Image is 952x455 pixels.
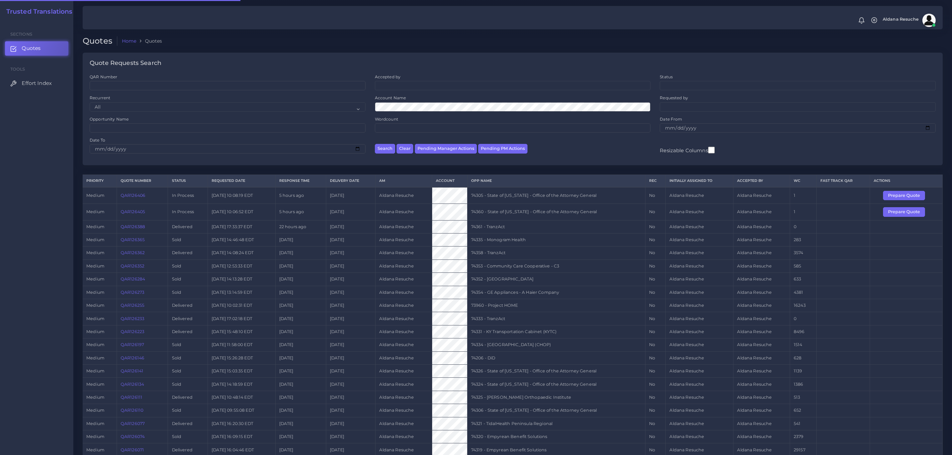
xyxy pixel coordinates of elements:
span: medium [86,276,104,281]
td: [DATE] 17:02:18 EDT [208,312,275,325]
h2: Trusted Translations [2,8,73,16]
span: medium [86,237,104,242]
td: No [645,246,666,259]
td: 652 [790,404,816,417]
td: Aldana Resuche [666,351,733,364]
td: Aldana Resuche [376,325,432,338]
span: medium [86,395,104,400]
td: No [645,404,666,417]
td: [DATE] [275,351,326,364]
span: medium [86,368,104,373]
a: QAR126110 [121,408,143,413]
td: Sold [168,286,208,299]
td: Aldana Resuche [666,325,733,338]
td: Aldana Resuche [666,404,733,417]
th: Response Time [275,175,326,187]
td: Aldana Resuche [733,378,790,391]
td: 74360 - State of [US_STATE] - Office of the Attorney General [467,204,645,220]
a: QAR126197 [121,342,144,347]
td: [DATE] [326,325,375,338]
td: Aldana Resuche [733,204,790,220]
span: medium [86,209,104,214]
td: 74334 - [GEOGRAPHIC_DATA] (CHOP) [467,338,645,351]
td: Sold [168,259,208,272]
label: Opportunity Name [90,116,129,122]
td: [DATE] [275,365,326,378]
td: [DATE] [326,430,375,443]
a: QAR126406 [121,193,145,198]
span: medium [86,447,104,452]
td: [DATE] 14:08:24 EDT [208,246,275,259]
td: Aldana Resuche [666,187,733,204]
td: [DATE] [275,312,326,325]
td: No [645,299,666,312]
span: medium [86,355,104,360]
td: Aldana Resuche [666,204,733,220]
td: No [645,378,666,391]
td: 74321 - TidalHealth Peninsula Regional [467,417,645,430]
td: Aldana Resuche [733,417,790,430]
span: medium [86,342,104,347]
a: QAR126223 [121,329,144,334]
td: [DATE] 15:03:35 EDT [208,365,275,378]
label: Date To [90,137,105,143]
span: medium [86,224,104,229]
td: Sold [168,365,208,378]
td: [DATE] 16:09:15 EDT [208,430,275,443]
span: medium [86,263,104,268]
td: [DATE] [326,273,375,286]
td: [DATE] [326,365,375,378]
a: QAR126074 [121,434,145,439]
td: 73960 - Project HOME [467,299,645,312]
td: Aldana Resuche [733,233,790,246]
label: Resizable Columns [660,146,714,154]
label: Status [660,74,673,80]
td: 1 [790,204,816,220]
span: medium [86,290,104,295]
td: No [645,286,666,299]
td: Aldana Resuche [666,246,733,259]
span: Effort Index [22,80,52,87]
img: avatar [922,14,936,27]
span: medium [86,303,104,308]
td: No [645,233,666,246]
td: Aldana Resuche [666,286,733,299]
td: Aldana Resuche [733,220,790,233]
th: Status [168,175,208,187]
button: Search [375,144,395,154]
td: [DATE] [275,299,326,312]
td: Aldana Resuche [376,417,432,430]
td: [DATE] 11:58:00 EDT [208,338,275,351]
td: [DATE] 10:02:31 EDT [208,299,275,312]
td: Aldana Resuche [666,378,733,391]
td: [DATE] [326,417,375,430]
td: [DATE] [275,233,326,246]
td: 74354 - GE Appliances - A Haier Company [467,286,645,299]
td: 5 hours ago [275,204,326,220]
td: Sold [168,378,208,391]
a: QAR126405 [121,209,145,214]
td: 74324 - State of [US_STATE] - Office of the Attorney General [467,378,645,391]
td: [DATE] 17:33:37 EDT [208,220,275,233]
a: Prepare Quote [883,193,930,198]
td: [DATE] [326,378,375,391]
td: 74306 - State of [US_STATE] - Office of the Attorney General [467,404,645,417]
th: WC [790,175,816,187]
td: 16243 [790,299,816,312]
label: Accepted by [375,74,401,80]
th: Opp Name [467,175,645,187]
a: QAR126388 [121,224,145,229]
td: 74353 - Community Care Cooperative - C3 [467,259,645,272]
span: medium [86,193,104,198]
td: In Process [168,204,208,220]
td: Aldana Resuche [376,259,432,272]
td: 74361 - TranzAct [467,220,645,233]
td: [DATE] 10:48:14 EDT [208,391,275,404]
td: [DATE] [326,246,375,259]
td: 74206 - DiD [467,351,645,364]
a: Effort Index [5,76,68,90]
td: No [645,351,666,364]
th: AM [376,175,432,187]
a: QAR126273 [121,290,144,295]
td: 0 [790,220,816,233]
